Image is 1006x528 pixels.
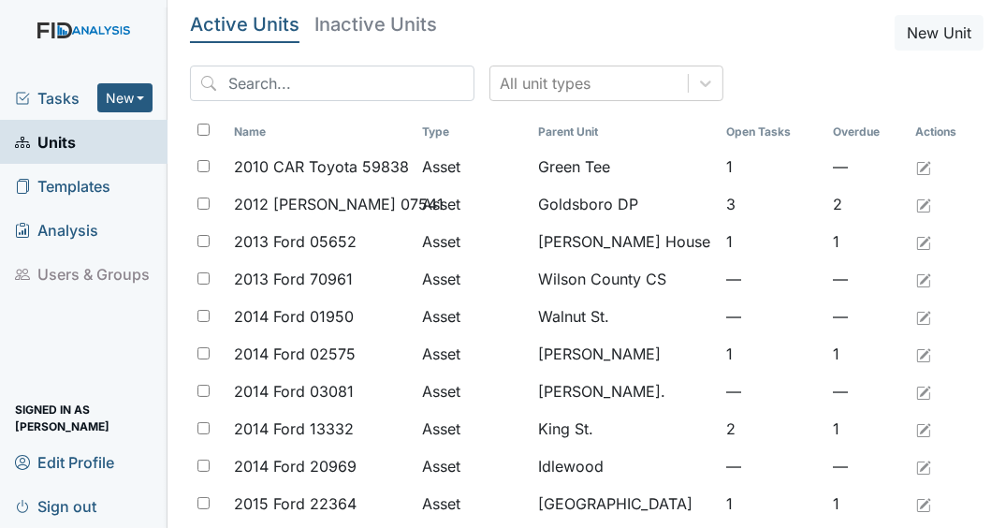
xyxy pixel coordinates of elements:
[190,66,474,101] input: Search...
[825,148,908,185] td: —
[234,305,354,328] span: 2014 Ford 01950
[15,215,98,244] span: Analysis
[234,230,357,253] span: 2013 Ford 05652
[719,148,825,185] td: 1
[916,418,931,440] a: Edit
[825,260,908,298] td: —
[234,268,353,290] span: 2013 Ford 70961
[15,403,153,433] span: Signed in as [PERSON_NAME]
[916,492,931,515] a: Edit
[719,373,825,410] td: —
[825,485,908,522] td: 1
[415,485,532,522] td: Asset
[314,15,437,34] h5: Inactive Units
[916,343,931,365] a: Edit
[825,185,908,223] td: 2
[719,298,825,335] td: —
[415,223,532,260] td: Asset
[825,298,908,335] td: —
[719,223,825,260] td: 1
[825,410,908,447] td: 1
[15,491,96,521] span: Sign out
[190,15,299,34] h5: Active Units
[234,193,444,215] span: 2012 [PERSON_NAME] 07541
[531,298,719,335] td: Walnut St.
[234,492,357,515] span: 2015 Ford 22364
[415,335,532,373] td: Asset
[531,223,719,260] td: [PERSON_NAME] House
[234,380,354,403] span: 2014 Ford 03081
[916,305,931,328] a: Edit
[531,116,719,148] th: Toggle SortBy
[415,185,532,223] td: Asset
[15,87,97,110] a: Tasks
[226,116,415,148] th: Toggle SortBy
[916,193,931,215] a: Edit
[916,155,931,178] a: Edit
[500,72,590,95] div: All unit types
[719,116,825,148] th: Toggle SortBy
[719,485,825,522] td: 1
[415,260,532,298] td: Asset
[719,185,825,223] td: 3
[531,335,719,373] td: [PERSON_NAME]
[531,373,719,410] td: [PERSON_NAME].
[197,124,210,136] input: Toggle All Rows Selected
[415,373,532,410] td: Asset
[15,127,76,156] span: Units
[415,148,532,185] td: Asset
[531,447,719,485] td: Idlewood
[531,148,719,185] td: Green Tee
[719,410,825,447] td: 2
[97,83,153,112] button: New
[895,15,984,51] button: New Unit
[719,260,825,298] td: —
[719,447,825,485] td: —
[415,298,532,335] td: Asset
[234,343,356,365] span: 2014 Ford 02575
[916,268,931,290] a: Edit
[825,223,908,260] td: 1
[415,447,532,485] td: Asset
[234,455,357,477] span: 2014 Ford 20969
[234,418,354,440] span: 2014 Ford 13332
[234,155,409,178] span: 2010 CAR Toyota 59838
[531,410,719,447] td: King St.
[719,335,825,373] td: 1
[531,485,719,522] td: [GEOGRAPHIC_DATA]
[415,410,532,447] td: Asset
[825,116,908,148] th: Toggle SortBy
[825,447,908,485] td: —
[825,335,908,373] td: 1
[415,116,532,148] th: Toggle SortBy
[531,185,719,223] td: Goldsboro DP
[531,260,719,298] td: Wilson County CS
[15,171,110,200] span: Templates
[916,380,931,403] a: Edit
[909,116,984,148] th: Actions
[916,230,931,253] a: Edit
[916,455,931,477] a: Edit
[825,373,908,410] td: —
[15,447,114,477] span: Edit Profile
